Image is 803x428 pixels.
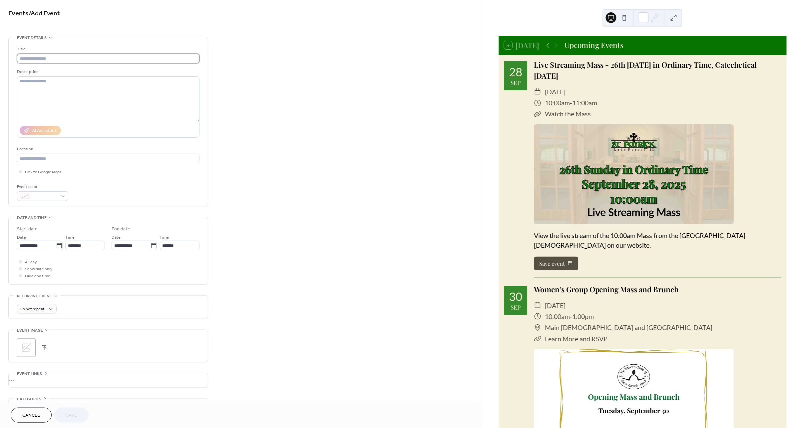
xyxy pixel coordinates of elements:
span: Time [160,234,169,241]
div: ​ [534,300,541,311]
span: Main [DEMOGRAPHIC_DATA] and [GEOGRAPHIC_DATA] [545,322,712,333]
a: Watch the Mass [545,110,591,118]
a: Live Streaming Mass - 26th [DATE] in Ordinary Time, Catechetical [DATE] [534,60,757,81]
span: Date [112,234,121,241]
span: Event image [17,327,43,334]
span: Categories [17,396,41,403]
div: 30 [509,291,522,302]
span: Hide end time [25,273,50,280]
div: Upcoming Events [565,40,623,51]
span: Recurring event [17,293,52,300]
span: Show date only [25,266,52,273]
span: 10:00am [545,311,570,322]
span: Event details [17,34,47,41]
span: 1:00pm [572,311,594,322]
span: Link to Google Maps [25,169,62,176]
div: Title [17,46,198,53]
div: Sep [511,304,521,310]
div: Sep [511,80,521,86]
a: Women's Group Opening Mass and Brunch [534,284,679,294]
div: Description [17,68,198,75]
span: [DATE] [545,86,566,97]
span: / Add Event [29,7,60,20]
span: Time [65,234,75,241]
span: - [570,97,572,108]
div: ••• [9,373,208,387]
div: Start date [17,226,38,233]
div: ••• [9,399,208,413]
a: Learn More and RSVP [545,335,607,343]
button: Save event [534,257,578,270]
span: Date [17,234,26,241]
span: 10:00am [545,97,570,108]
div: View the live stream of the 10:00am Mass from the [GEOGRAPHIC_DATA][DEMOGRAPHIC_DATA] on our webs... [534,231,781,250]
div: Event color [17,183,67,190]
button: Cancel [11,408,52,423]
div: ​ [534,86,541,97]
div: End date [112,226,130,233]
div: ​ [534,108,541,119]
span: [DATE] [545,300,566,311]
span: Do not repeat [20,306,45,313]
div: 28 [509,66,522,78]
div: Location [17,146,198,153]
a: Events [8,7,29,20]
span: Event links [17,370,42,377]
div: ​ [534,322,541,333]
span: Cancel [22,412,40,419]
div: ; [17,338,36,357]
div: ​ [534,97,541,108]
span: - [570,311,572,322]
div: ​ [534,311,541,322]
span: Date and time [17,214,47,221]
div: ​ [534,333,541,344]
span: 11:00am [572,97,597,108]
span: All day [25,259,37,266]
